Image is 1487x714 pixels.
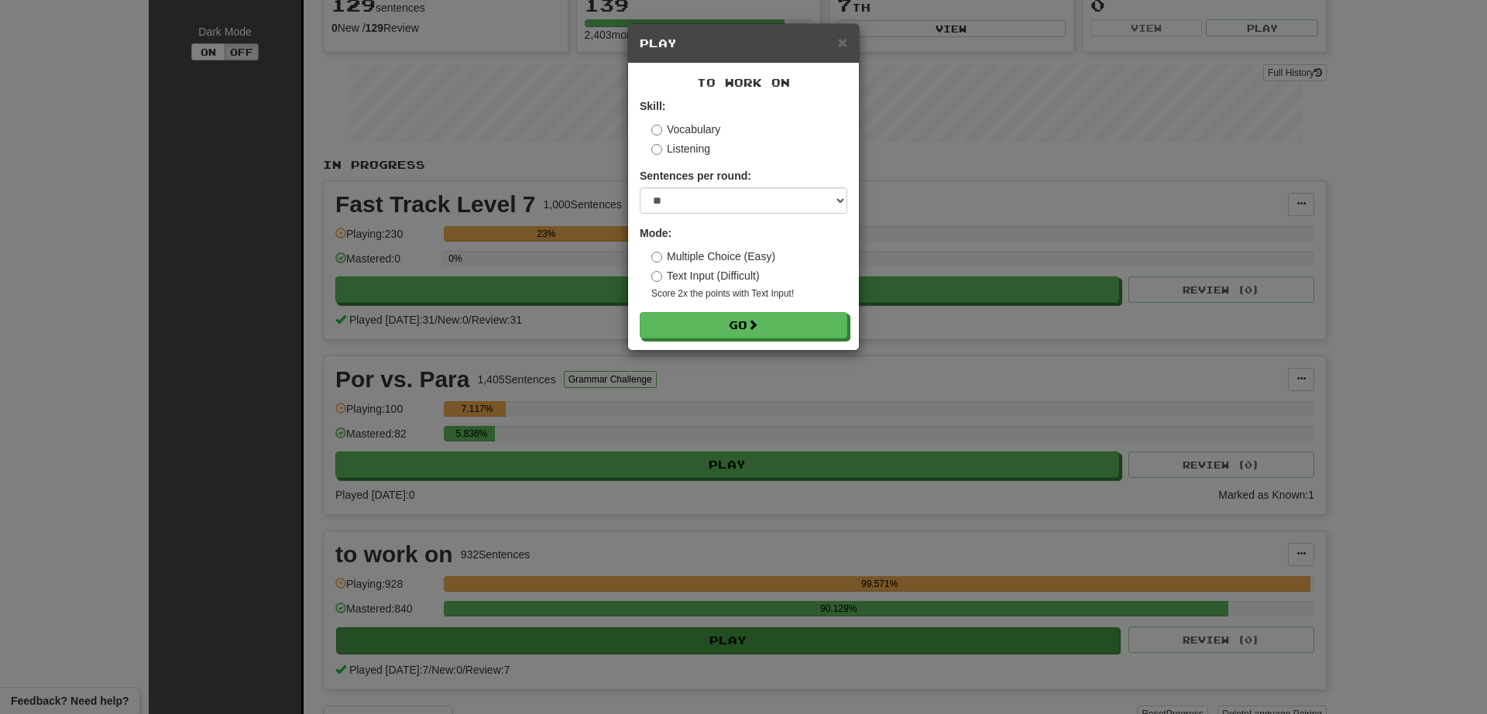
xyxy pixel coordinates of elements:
label: Listening [651,141,710,156]
span: × [838,33,847,51]
button: Go [640,312,847,338]
h5: Play [640,36,847,51]
label: Text Input (Difficult) [651,268,760,283]
input: Listening [651,144,662,155]
label: Sentences per round: [640,168,751,184]
input: Vocabulary [651,125,662,136]
input: Multiple Choice (Easy) [651,252,662,263]
small: Score 2x the points with Text Input ! [651,287,847,300]
input: Text Input (Difficult) [651,271,662,282]
label: Multiple Choice (Easy) [651,249,775,264]
button: Close [838,34,847,50]
strong: Mode: [640,227,671,239]
label: Vocabulary [651,122,720,137]
span: to work on [697,76,790,89]
strong: Skill: [640,100,665,112]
